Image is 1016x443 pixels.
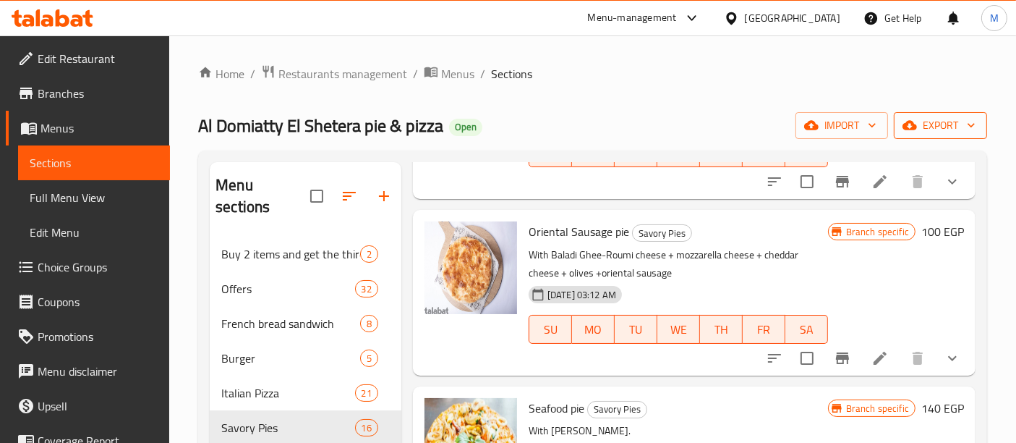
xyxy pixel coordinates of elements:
[706,143,737,164] span: TH
[6,111,170,145] a: Menus
[360,350,378,367] div: items
[250,65,255,83] li: /
[215,174,310,218] h2: Menu sections
[535,319,566,340] span: SU
[210,376,401,410] div: Italian Pizza21
[840,225,915,239] span: Branch specific
[332,179,367,214] span: Sort sections
[632,224,692,242] div: Savory Pies
[221,280,354,298] span: Offers
[900,164,935,199] button: delete
[529,422,828,440] p: With [PERSON_NAME].
[6,41,170,76] a: Edit Restaurant
[663,143,694,164] span: WE
[529,246,828,282] p: With Baladi Ghee-Roumi cheese + mozzarella cheese + cheddar cheese + olives +oriental sausage
[221,384,354,402] span: Italian Pizza
[743,315,785,344] button: FR
[572,315,615,344] button: MO
[935,164,970,199] button: show more
[921,398,964,418] h6: 140 EGP
[6,250,170,284] a: Choice Groups
[356,282,377,296] span: 32
[840,402,915,415] span: Branch specific
[302,181,332,211] span: Select all sections
[745,10,840,26] div: [GEOGRAPHIC_DATA]
[210,341,401,376] div: Burger5
[424,221,517,314] img: Oriental Sausage pie
[361,317,377,331] span: 8
[449,119,482,136] div: Open
[38,258,158,276] span: Choice Groups
[825,341,860,376] button: Branch-specific-item
[529,315,572,344] button: SU
[748,143,780,164] span: FR
[361,248,377,261] span: 2
[529,221,629,242] span: Oriental Sausage pie
[30,189,158,206] span: Full Menu View
[221,419,354,436] span: Savory Pies
[615,315,657,344] button: TU
[356,421,377,435] span: 16
[587,401,647,418] div: Savory Pies
[944,350,961,367] svg: Show Choices
[356,387,377,400] span: 21
[535,143,566,164] span: SU
[748,319,780,340] span: FR
[935,341,970,376] button: show more
[38,328,158,345] span: Promotions
[261,64,407,83] a: Restaurants management
[807,117,876,135] span: import
[990,10,999,26] span: M
[30,154,158,172] span: Sections
[18,180,170,215] a: Full Menu View
[30,224,158,241] span: Edit Menu
[529,397,584,419] span: Seafood pie
[921,221,964,242] h6: 100 EGP
[198,64,987,83] nav: breadcrumb
[6,354,170,389] a: Menu disclaimer
[360,245,378,263] div: items
[6,389,170,423] a: Upsell
[6,319,170,354] a: Promotions
[657,315,700,344] button: WE
[792,166,822,197] span: Select to update
[38,397,158,415] span: Upsell
[785,315,828,344] button: SA
[578,319,609,340] span: MO
[361,352,377,366] span: 5
[795,112,888,139] button: import
[480,65,485,83] li: /
[542,288,622,302] span: [DATE] 03:12 AM
[221,245,360,263] span: Buy 2 items and get the third for free
[278,65,407,83] span: Restaurants management
[367,179,401,214] button: Add section
[40,119,158,137] span: Menus
[18,215,170,250] a: Edit Menu
[38,363,158,380] span: Menu disclaimer
[633,225,691,242] span: Savory Pies
[221,350,360,367] span: Burger
[355,280,378,298] div: items
[757,164,792,199] button: sort-choices
[706,319,737,340] span: TH
[210,271,401,306] div: Offers32
[355,419,378,436] div: items
[210,306,401,341] div: French bread sandwich8
[588,401,646,418] span: Savory Pies
[791,143,822,164] span: SA
[588,9,677,27] div: Menu-management
[413,65,418,83] li: /
[18,145,170,180] a: Sections
[792,343,822,374] span: Select to update
[6,284,170,319] a: Coupons
[198,65,244,83] a: Home
[871,350,889,367] a: Edit menu item
[791,319,822,340] span: SA
[944,173,961,190] svg: Show Choices
[757,341,792,376] button: sort-choices
[221,315,360,332] span: French bread sandwich
[578,143,609,164] span: MO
